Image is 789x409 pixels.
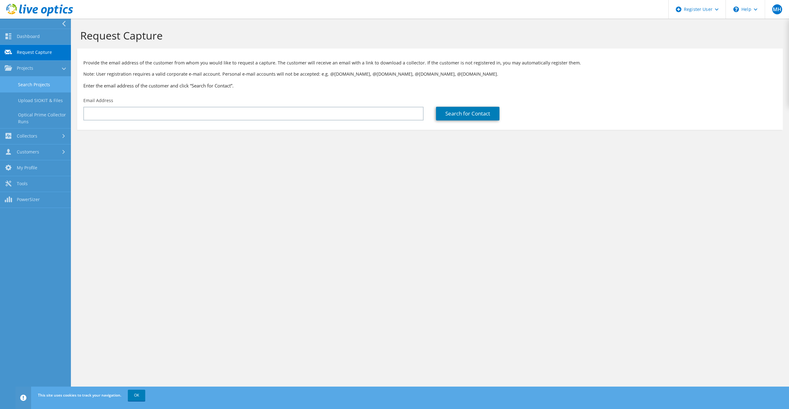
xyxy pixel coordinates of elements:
[80,29,777,42] h1: Request Capture
[733,7,739,12] svg: \n
[83,71,777,78] p: Note: User registration requires a valid corporate e-mail account. Personal e-mail accounts will ...
[83,82,777,89] h3: Enter the email address of the customer and click “Search for Contact”.
[83,59,777,66] p: Provide the email address of the customer from whom you would like to request a capture. The cust...
[128,390,145,401] a: OK
[436,107,499,120] a: Search for Contact
[772,4,782,14] span: MH
[38,393,121,398] span: This site uses cookies to track your navigation.
[83,97,113,104] label: Email Address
